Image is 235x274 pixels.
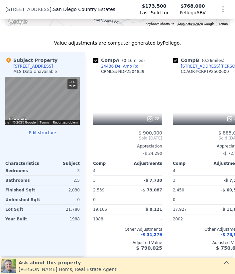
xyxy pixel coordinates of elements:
span: $ 8,121 [146,207,162,212]
span: -$ 24,290 [143,151,162,156]
a: Open this area in Google Maps (opens a new window) [7,18,29,26]
span: ( miles) [199,58,227,63]
div: Ask about this property [19,259,117,266]
div: 2002 [173,214,206,224]
img: Google [7,18,29,26]
div: 0 [44,195,80,204]
div: Appreciation [93,143,162,149]
div: Unfinished Sqft [5,195,41,204]
span: -$ 31,279 [141,232,162,237]
div: CRMLS # NDP2504839 [101,69,144,74]
div: [PERSON_NAME] Homs , Real Estate Agent [19,266,117,273]
span: 0.26 [203,58,212,63]
div: Lot Sqft [5,205,41,214]
span: Pellego ARV [179,9,206,16]
div: Bedrooms [5,166,41,175]
div: Subject Property [5,57,58,64]
div: [STREET_ADDRESS] [13,64,53,69]
div: 1988 [44,214,80,224]
span: -$ 79,087 [141,188,162,192]
span: $ 790,025 [136,245,162,251]
div: - [129,214,162,224]
div: Adjusted Value [93,240,162,245]
div: 21,780 [44,205,80,214]
div: 3 [93,176,126,185]
span: $ 900,000 [139,130,162,136]
a: Terms (opens in new tab) [40,121,49,124]
a: Open this area in Google Maps (opens a new window) [7,116,29,125]
div: Bathrooms [5,176,41,185]
div: 1988 [93,214,126,224]
div: Map [5,77,80,125]
span: 17,927 [173,207,187,212]
div: 2.5 [44,176,80,185]
div: Comp [173,161,207,166]
span: © 2025 Google [13,121,36,124]
a: Report a problem [53,121,78,124]
div: Finished Sqft [5,185,41,195]
div: 2,030 [44,185,80,195]
span: [STREET_ADDRESS] [5,6,52,13]
span: 0 [173,197,176,202]
span: ( miles) [119,58,147,63]
div: Adjustments [128,161,162,166]
span: -$ 7,730 [144,178,162,183]
div: Year Built [5,214,41,224]
span: 2,539 [93,188,104,192]
div: CCAOR # CRPTP2500600 [181,69,229,74]
span: 2,450 [173,188,184,192]
span: Last Sold for [140,9,169,16]
span: Sold [DATE] [93,136,162,141]
div: Other Adjustments [93,227,162,232]
span: 4 [93,168,96,173]
div: 28 [147,116,160,122]
div: Street View [5,77,80,125]
span: 0 [93,197,96,202]
span: Map data ©2025 Google [178,22,214,26]
span: 4 [173,168,176,173]
span: 19,166 [93,207,107,212]
span: $173,500 [142,3,167,9]
button: Show Options [216,3,230,16]
div: Subject [43,161,80,166]
button: Toggle fullscreen view [67,79,77,89]
a: 24436 Del Amo Rd [93,64,139,69]
div: 24436 Del Amo Rd [101,64,139,69]
a: Terms (opens in new tab) [218,22,228,26]
img: Joe Homs [1,259,16,273]
div: Comp [93,161,128,166]
div: MLS Data Unavailable [13,69,57,74]
div: Comp A [93,57,147,64]
button: Edit structure [5,130,80,136]
div: - [129,195,162,204]
button: Keyboard shortcuts [146,22,174,26]
span: $768,000 [180,3,205,9]
div: - [129,166,162,175]
span: 0.16 [124,58,133,63]
span: , San Diego Country Estates [52,6,115,13]
div: Comp B [173,57,227,64]
img: Google [7,116,29,125]
div: Characteristics [5,161,43,166]
div: 3 [173,176,206,185]
div: 3 [44,166,80,175]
